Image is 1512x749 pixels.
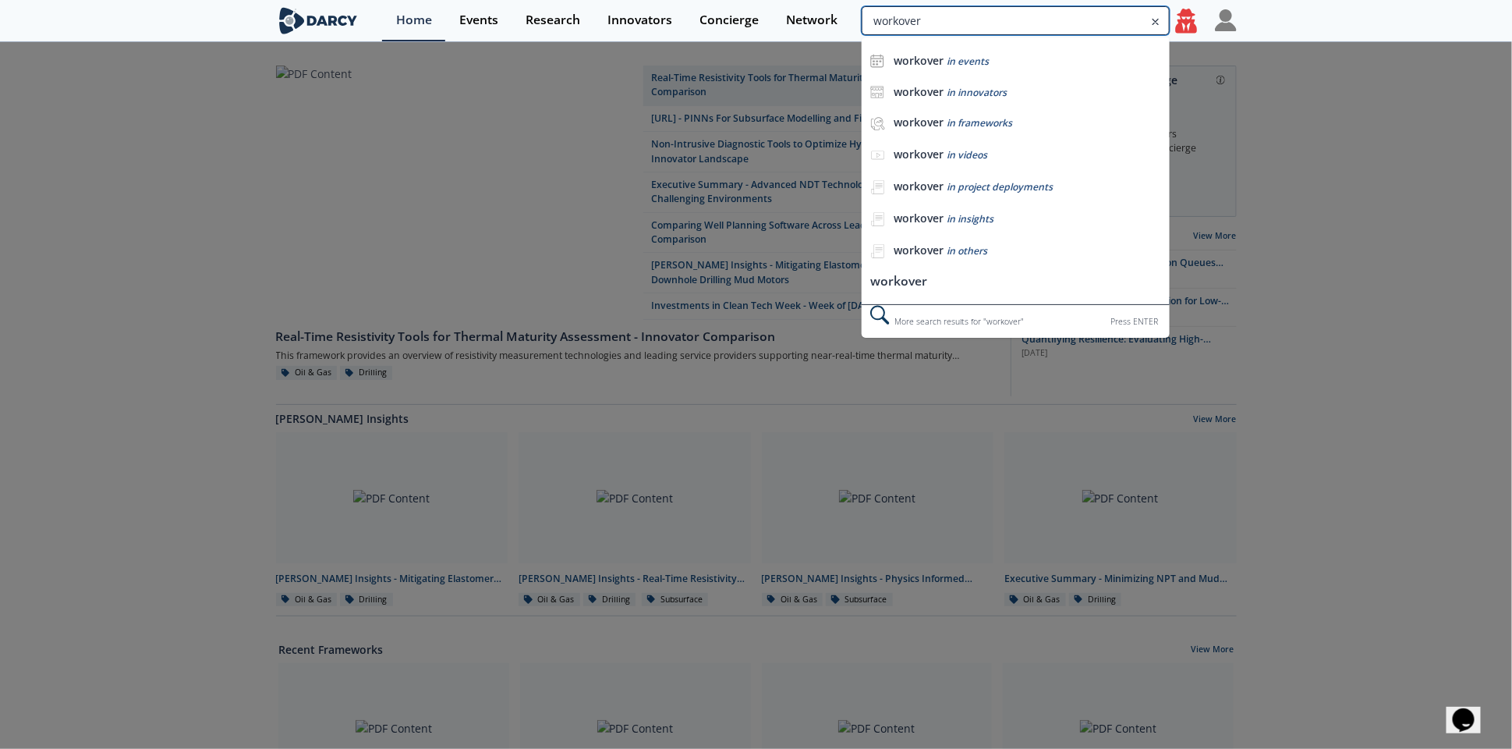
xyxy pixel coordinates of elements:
[947,148,987,162] span: in videos
[862,6,1169,35] input: Advanced Search
[1111,314,1159,330] div: Press ENTER
[947,212,993,225] span: in insights
[526,14,580,27] div: Research
[870,54,884,68] img: icon
[894,211,944,225] b: workover
[947,244,987,257] span: in others
[1446,687,1496,733] iframe: chat widget
[699,14,759,27] div: Concierge
[894,147,944,162] b: workover
[894,243,944,257] b: workover
[1215,9,1237,31] img: Profile
[947,116,1012,130] span: in frameworks
[459,14,498,27] div: Events
[894,53,944,68] b: workover
[862,304,1169,338] div: More search results for " workover "
[862,268,1169,296] li: workover
[607,14,672,27] div: Innovators
[786,14,837,27] div: Network
[276,7,361,34] img: logo-wide.svg
[947,86,1007,99] span: in innovators
[894,115,944,130] b: workover
[870,85,884,99] img: icon
[947,180,1053,193] span: in project deployments
[947,55,989,68] span: in events
[396,14,432,27] div: Home
[894,179,944,193] b: workover
[894,84,944,99] b: workover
